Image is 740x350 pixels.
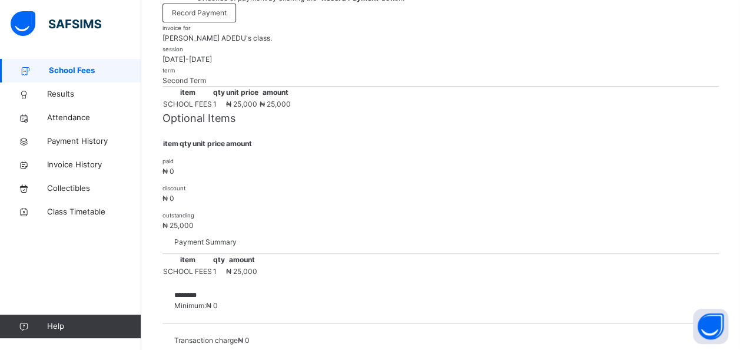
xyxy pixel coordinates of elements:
[226,100,257,108] span: ₦ 25,000
[225,138,253,150] th: amount
[162,67,175,74] small: term
[213,266,225,278] td: 1
[213,254,225,266] th: qty
[47,112,141,124] span: Attendance
[174,336,238,345] span: Transaction charge
[259,87,291,98] th: amount
[206,301,218,310] span: ₦ 0
[238,336,250,345] span: ₦ 0
[47,206,141,218] span: Class Timetable
[179,138,192,150] th: qty
[49,65,141,77] span: School Fees
[162,221,194,230] span: ₦ 25,000
[47,136,141,147] span: Payment History
[225,254,258,266] th: amount
[162,33,719,44] p: [PERSON_NAME] ADEDU's class.
[47,159,141,171] span: Invoice History
[162,254,213,266] th: item
[11,11,101,36] img: safsims
[174,301,218,310] span: Minimum:
[213,98,225,110] td: 1
[693,309,728,344] button: Open asap
[47,321,141,332] span: Help
[260,100,291,108] span: ₦ 25,000
[162,25,191,31] small: invoice for
[172,8,227,18] span: Record Payment
[162,212,194,219] small: outstanding
[162,167,174,176] span: ₦ 0
[162,194,174,203] span: ₦ 0
[162,54,719,65] p: [DATE]-[DATE]
[162,110,719,126] p: Optional Items
[162,75,719,86] p: Second Term
[213,87,225,98] th: qty
[226,267,257,276] span: ₦ 25,000
[47,183,141,194] span: Collectibles
[162,158,174,164] small: paid
[162,138,179,150] th: item
[225,87,259,98] th: unit price
[163,99,212,110] div: SCHOOL FEES
[162,87,213,98] th: item
[47,88,141,100] span: Results
[192,138,225,150] th: unit price
[162,46,183,52] small: session
[162,266,213,278] td: SCHOOL FEES
[174,237,707,247] p: Payment Summary
[162,185,185,191] small: discount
